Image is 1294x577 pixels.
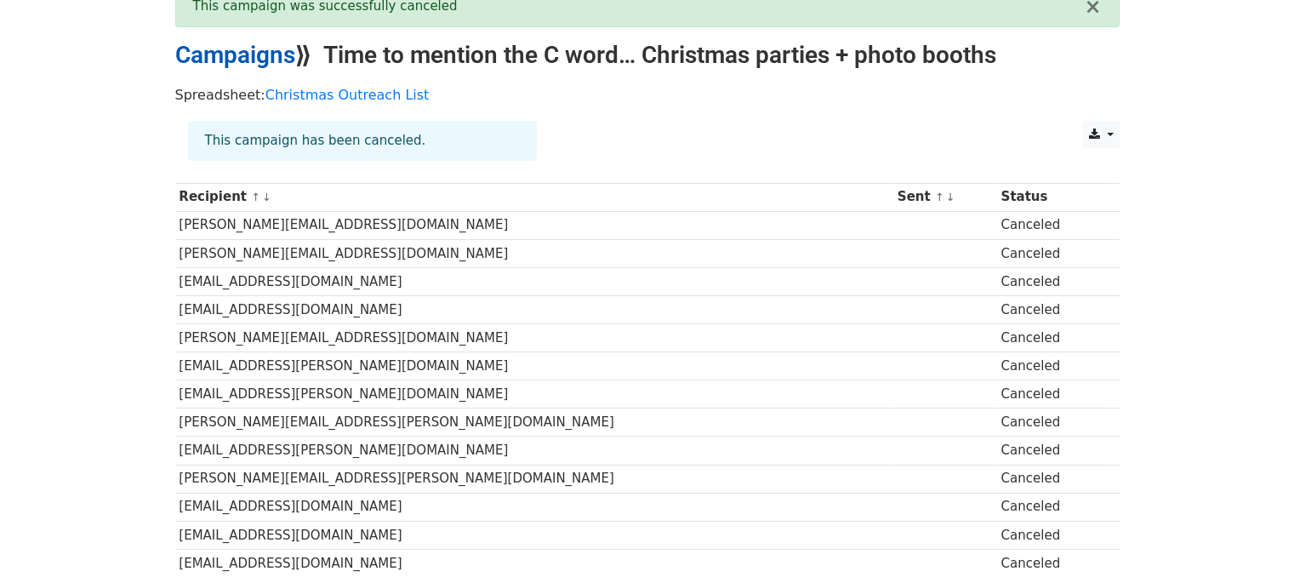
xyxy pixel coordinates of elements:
td: [EMAIL_ADDRESS][DOMAIN_NAME] [175,493,893,521]
td: Canceled [997,267,1106,295]
td: Canceled [997,239,1106,267]
a: Campaigns [175,41,295,69]
td: [PERSON_NAME][EMAIL_ADDRESS][DOMAIN_NAME] [175,239,893,267]
td: Canceled [997,380,1106,408]
a: ↑ [935,191,944,203]
th: Recipient [175,183,893,211]
div: This campaign has been canceled. [188,121,537,161]
td: [EMAIL_ADDRESS][DOMAIN_NAME] [175,521,893,549]
td: Canceled [997,465,1106,493]
td: [EMAIL_ADDRESS][PERSON_NAME][DOMAIN_NAME] [175,352,893,380]
td: Canceled [997,493,1106,521]
a: ↑ [251,191,260,203]
td: [EMAIL_ADDRESS][DOMAIN_NAME] [175,267,893,295]
td: Canceled [997,437,1106,465]
th: Status [997,183,1106,211]
td: [PERSON_NAME][EMAIL_ADDRESS][PERSON_NAME][DOMAIN_NAME] [175,408,893,437]
td: Canceled [997,211,1106,239]
td: [PERSON_NAME][EMAIL_ADDRESS][PERSON_NAME][DOMAIN_NAME] [175,465,893,493]
a: ↓ [946,191,955,203]
td: [EMAIL_ADDRESS][PERSON_NAME][DOMAIN_NAME] [175,437,893,465]
td: Canceled [997,549,1106,577]
td: Canceled [997,521,1106,549]
td: [EMAIL_ADDRESS][PERSON_NAME][DOMAIN_NAME] [175,380,893,408]
h2: ⟫ Time to mention the C word… Christmas parties + photo booths [175,41,1120,70]
a: ↓ [262,191,271,203]
td: Canceled [997,352,1106,380]
td: Canceled [997,408,1106,437]
a: Christmas Outreach List [265,87,430,103]
td: [PERSON_NAME][EMAIL_ADDRESS][DOMAIN_NAME] [175,324,893,352]
p: Spreadsheet: [175,86,1120,104]
iframe: Chat Widget [1209,495,1294,577]
td: Canceled [997,295,1106,323]
td: [PERSON_NAME][EMAIL_ADDRESS][DOMAIN_NAME] [175,211,893,239]
th: Sent [893,183,997,211]
td: Canceled [997,324,1106,352]
td: [EMAIL_ADDRESS][DOMAIN_NAME] [175,295,893,323]
td: [EMAIL_ADDRESS][DOMAIN_NAME] [175,549,893,577]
